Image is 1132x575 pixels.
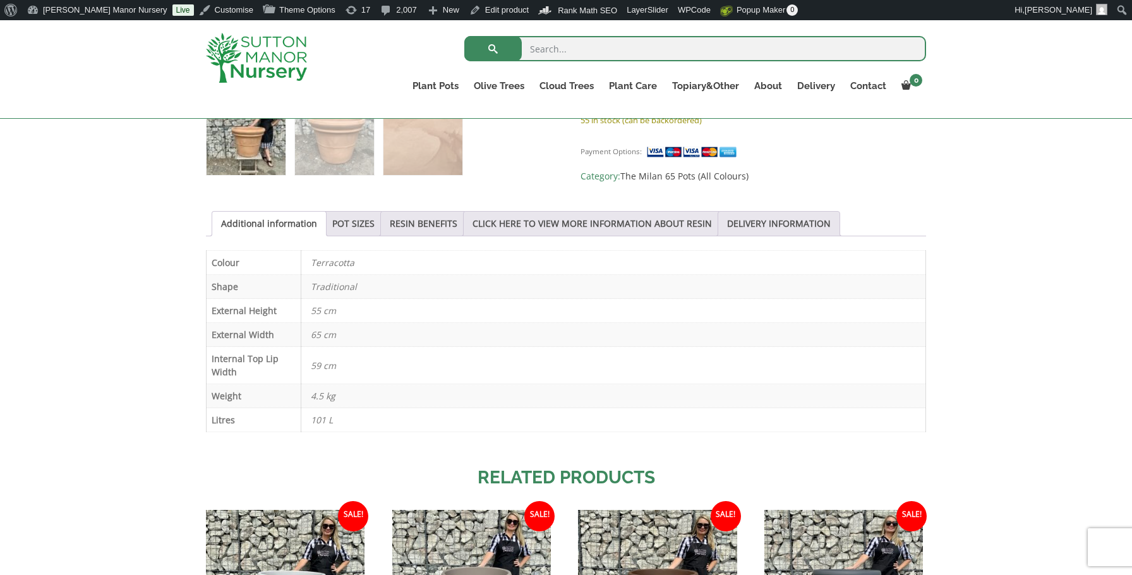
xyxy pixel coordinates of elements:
[786,4,798,16] span: 0
[338,501,368,531] span: Sale!
[790,77,843,95] a: Delivery
[711,501,741,531] span: Sale!
[206,250,926,432] table: Product Details
[311,323,916,346] p: 65 cm
[405,77,466,95] a: Plant Pots
[207,384,301,408] th: Weight
[581,112,926,128] p: 55 in stock (can be backordered)
[646,145,741,159] img: payment supported
[473,212,712,236] a: CLICK HERE TO VIEW MORE INFORMATION ABOUT RESIN
[581,169,926,184] span: Category:
[311,275,916,298] p: Traditional
[207,251,301,275] th: Colour
[910,74,922,87] span: 0
[747,77,790,95] a: About
[390,212,457,236] a: RESIN BENEFITS
[727,212,831,236] a: DELIVERY INFORMATION
[311,354,916,377] p: 59 cm
[207,323,301,347] th: External Width
[221,212,317,236] a: Additional information
[581,147,642,156] small: Payment Options:
[558,6,617,15] span: Rank Math SEO
[311,251,916,274] p: Terracotta
[207,96,286,175] img: POT PRODUCT DRAFT FOR AI
[206,33,307,83] img: logo
[464,36,926,61] input: Search...
[665,77,747,95] a: Topiary&Other
[601,77,665,95] a: Plant Care
[295,96,374,175] img: POT PRODUCT DRAFT FOR AI - Image 2
[843,77,894,95] a: Contact
[896,501,927,531] span: Sale!
[207,299,301,323] th: External Height
[1025,5,1092,15] span: [PERSON_NAME]
[207,347,301,384] th: Internal Top Lip Width
[311,408,916,432] p: 101 L
[532,77,601,95] a: Cloud Trees
[207,275,301,299] th: Shape
[206,464,926,491] h2: Related products
[172,4,194,16] a: Live
[894,77,926,95] a: 0
[620,170,749,182] a: The Milan 65 Pots (All Colours)
[524,501,555,531] span: Sale!
[332,212,375,236] a: POT SIZES
[311,384,916,408] p: 4.5 kg
[383,96,462,175] img: POT PRODUCT DRAFT FOR AI - Image 3
[466,77,532,95] a: Olive Trees
[207,408,301,432] th: Litres
[311,299,916,322] p: 55 cm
